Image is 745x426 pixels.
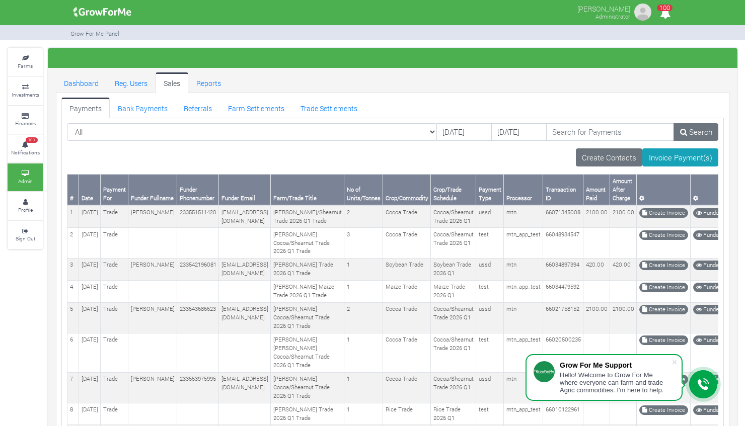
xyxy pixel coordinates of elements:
[128,205,177,227] td: [PERSON_NAME]
[79,280,101,302] td: [DATE]
[15,120,36,127] small: Finances
[8,221,43,249] a: Sign Out
[219,372,271,403] td: [EMAIL_ADDRESS][DOMAIN_NAME]
[595,13,630,20] small: Administrator
[271,228,344,259] td: [PERSON_NAME] Cocoa/Shearnut Trade 2026 Q1 Trade
[79,372,101,403] td: [DATE]
[655,10,675,19] a: 100
[8,163,43,191] a: Admin
[383,205,431,227] td: Cocoa Trade
[610,205,637,227] td: 2100.00
[156,72,188,93] a: Sales
[693,261,724,270] a: Funder
[639,335,688,345] a: Create Invoice
[476,280,504,302] td: test
[504,280,543,302] td: mtn_app_test
[504,175,543,205] th: Processor
[560,361,672,369] div: Grow For Me Support
[16,235,35,242] small: Sign Out
[292,98,365,118] a: Trade Settlements
[344,372,383,403] td: 1
[383,302,431,333] td: Cocoa Trade
[101,258,128,280] td: Trade
[101,302,128,333] td: Trade
[219,258,271,280] td: [EMAIL_ADDRESS][DOMAIN_NAME]
[642,148,718,166] a: Invoice Payment(s)
[639,405,688,415] a: Create Invoice
[383,258,431,280] td: Soybean Trade
[79,302,101,333] td: [DATE]
[271,280,344,302] td: [PERSON_NAME] Maize Trade 2026 Q1 Trade
[344,258,383,280] td: 1
[610,302,637,333] td: 2100.00
[79,333,101,372] td: [DATE]
[504,258,543,280] td: mtn
[431,258,476,280] td: Soybean Trade 2026 Q1
[583,205,610,227] td: 2100.00
[383,175,431,205] th: Crop/Commodity
[577,2,630,14] p: [PERSON_NAME]
[177,205,219,227] td: 233551511420
[8,135,43,162] a: 100 Notifications
[8,77,43,105] a: Investments
[476,228,504,259] td: test
[344,333,383,372] td: 1
[693,230,724,240] a: Funder
[383,333,431,372] td: Cocoa Trade
[271,372,344,403] td: [PERSON_NAME] Cocoa/Shearnut Trade 2026 Q1 Trade
[8,48,43,76] a: Farms
[219,205,271,227] td: [EMAIL_ADDRESS][DOMAIN_NAME]
[693,305,724,314] a: Funder
[67,302,79,333] td: 5
[101,333,128,372] td: Trade
[639,208,688,218] a: Create Invoice
[583,302,610,333] td: 2100.00
[431,333,476,372] td: Cocoa/Shearnut Trade 2026 Q1
[610,175,637,205] th: Amount After Charge
[271,333,344,372] td: [PERSON_NAME] [PERSON_NAME] Cocoa/Shearnut Trade 2026 Q1 Trade
[177,175,219,205] th: Funder Phonenumber
[271,258,344,280] td: [PERSON_NAME] Trade 2026 Q1 Trade
[504,333,543,372] td: mtn_app_test
[543,258,583,280] td: 66034897394
[431,372,476,403] td: Cocoa/Shearnut Trade 2026 Q1
[436,123,492,141] input: DD/MM/YYYY
[79,403,101,425] td: [DATE]
[61,98,110,118] a: Payments
[101,228,128,259] td: Trade
[576,148,643,166] a: Create Contacts
[101,372,128,403] td: Trade
[560,371,672,394] div: Hello! Welcome to Grow For Me where everyone can farm and trade Agric commodities. I'm here to help.
[110,98,176,118] a: Bank Payments
[79,258,101,280] td: [DATE]
[219,175,271,205] th: Funder Email
[693,283,724,292] a: Funder
[476,205,504,227] td: ussd
[101,205,128,227] td: Trade
[583,258,610,280] td: 420.00
[491,123,547,141] input: DD/MM/YYYY
[26,137,38,143] span: 100
[18,206,33,213] small: Profile
[12,91,39,98] small: Investments
[543,228,583,259] td: 66048934547
[431,403,476,425] td: Rice Trade 2026 Q1
[476,175,504,205] th: Payment Type
[67,403,79,425] td: 8
[79,205,101,227] td: [DATE]
[177,302,219,333] td: 233543686623
[504,302,543,333] td: mtn
[639,230,688,240] a: Create Invoice
[344,175,383,205] th: No of Units/Tonnes
[476,403,504,425] td: test
[431,175,476,205] th: Crop/Trade Schedule
[431,205,476,227] td: Cocoa/Shearnut Trade 2026 Q1
[67,175,79,205] th: #
[583,175,610,205] th: Amount Paid
[176,98,220,118] a: Referrals
[693,405,724,415] a: Funder
[70,30,119,37] small: Grow For Me Panel
[674,123,718,141] a: Search
[543,280,583,302] td: 66034479592
[56,72,107,93] a: Dashboard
